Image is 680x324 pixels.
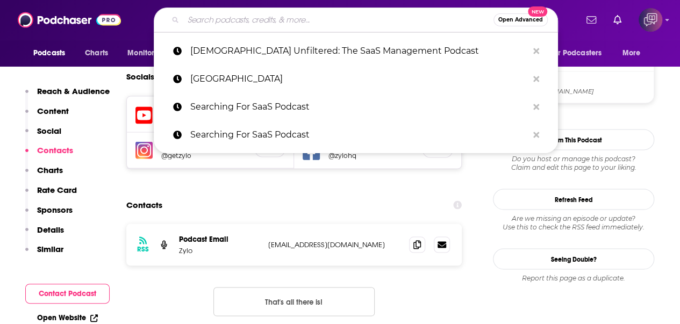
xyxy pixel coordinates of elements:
[154,65,558,93] a: [GEOGRAPHIC_DATA]
[25,106,69,126] button: Content
[528,6,547,17] span: New
[37,244,63,254] p: Similar
[268,240,400,249] p: [EMAIL_ADDRESS][DOMAIN_NAME]
[25,145,73,165] button: Contacts
[37,185,77,195] p: Rate Card
[213,287,375,316] button: Nothing here.
[25,225,64,244] button: Details
[493,129,654,150] button: Claim This Podcast
[493,248,654,269] a: Seeing Double?
[154,37,558,65] a: [DEMOGRAPHIC_DATA] Unfiltered: The SaaS Management Podcast
[120,43,180,63] button: open menu
[183,11,493,28] input: Search podcasts, credits, & more...
[493,154,654,163] span: Do you host or manage this podcast?
[639,8,662,32] img: User Profile
[37,106,69,116] p: Content
[190,121,528,149] p: Searching For SaaS Podcast
[37,86,110,96] p: Reach & Audience
[639,8,662,32] span: Logged in as corioliscompany
[582,11,600,29] a: Show notifications dropdown
[154,93,558,121] a: Searching For SaaS Podcast
[37,145,73,155] p: Contacts
[37,205,73,215] p: Sponsors
[85,46,108,61] span: Charts
[126,195,162,215] h2: Contacts
[37,313,98,322] a: Open Website
[25,165,63,185] button: Charts
[498,76,649,98] a: YouTube[URL][DOMAIN_NAME]
[18,10,121,30] img: Podchaser - Follow, Share and Rate Podcasts
[493,189,654,210] button: Refresh Feed
[25,284,110,304] button: Contact Podcast
[493,154,654,171] div: Claim and edit this page to your liking.
[33,46,65,61] span: Podcasts
[25,126,61,146] button: Social
[328,151,414,159] a: @zylohq
[154,121,558,149] a: Searching For SaaS Podcast
[525,88,649,96] span: https://www.youtube.com/@getzylo
[25,185,77,205] button: Rate Card
[25,86,110,106] button: Reach & Audience
[498,17,543,23] span: Open Advanced
[493,13,548,26] button: Open AdvancedNew
[37,126,61,136] p: Social
[37,165,63,175] p: Charts
[639,8,662,32] button: Show profile menu
[26,43,79,63] button: open menu
[25,205,73,225] button: Sponsors
[190,93,528,121] p: Searching For SaaS Podcast
[37,225,64,235] p: Details
[615,43,654,63] button: open menu
[525,77,649,87] span: YouTube
[493,273,654,282] div: Report this page as a duplicate.
[550,46,602,61] span: For Podcasters
[179,246,260,255] p: Zylo
[190,37,528,65] p: SaaSMe Unfiltered: The SaaS Management Podcast
[126,67,154,87] h2: Socials
[25,244,63,264] button: Similar
[78,43,114,63] a: Charts
[135,141,153,159] img: iconImage
[161,151,246,159] a: @getzylo
[190,65,528,93] p: iran
[622,46,641,61] span: More
[137,244,149,253] h3: RSS
[154,8,558,32] div: Search podcasts, credits, & more...
[493,214,654,231] div: Are we missing an episode or update? Use this to check the RSS feed immediately.
[609,11,626,29] a: Show notifications dropdown
[179,234,260,243] p: Podcast Email
[127,46,166,61] span: Monitoring
[543,43,617,63] button: open menu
